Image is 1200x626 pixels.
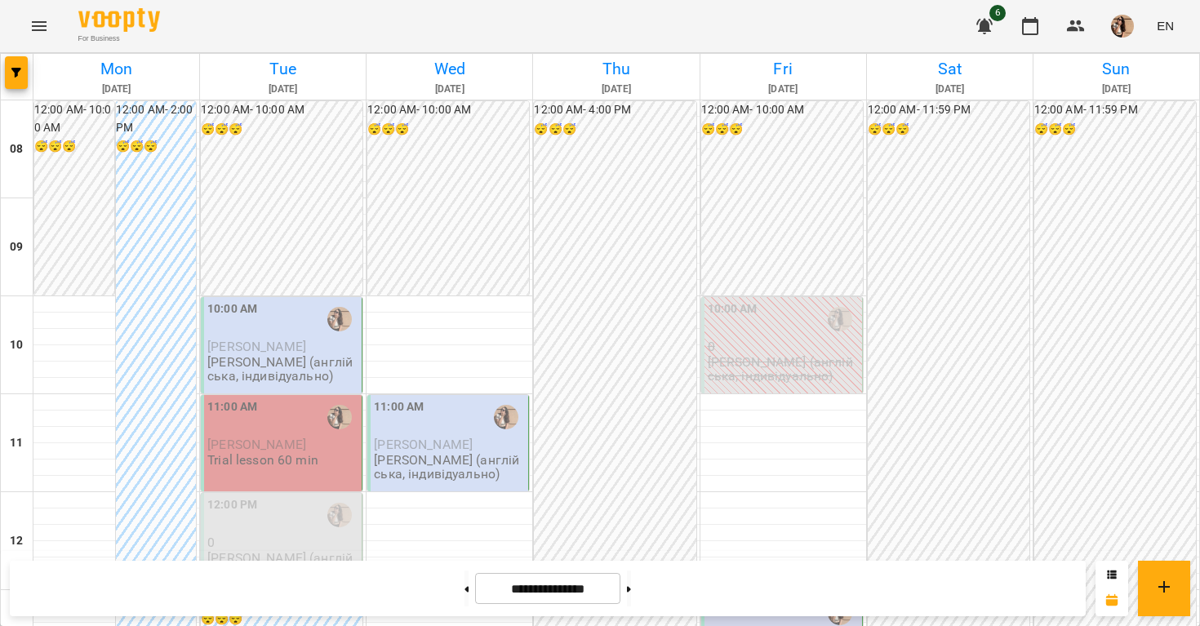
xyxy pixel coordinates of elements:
[207,300,257,318] label: 10:00 AM
[327,405,352,429] img: Малярська Христина Борисівна (а)
[207,398,257,416] label: 11:00 AM
[10,434,23,452] h6: 11
[10,336,23,354] h6: 10
[207,355,358,384] p: [PERSON_NAME] (англійська, індивідуально)
[534,121,696,139] h6: 😴😴😴
[116,138,196,156] h6: 😴😴😴
[869,56,1030,82] h6: Sat
[1036,82,1197,97] h6: [DATE]
[34,138,114,156] h6: 😴😴😴
[701,121,863,139] h6: 😴😴😴
[327,307,352,331] img: Малярська Христина Борисівна (а)
[703,82,864,97] h6: [DATE]
[202,82,363,97] h6: [DATE]
[369,56,530,82] h6: Wed
[1157,17,1174,34] span: EN
[207,496,257,514] label: 12:00 PM
[701,101,863,119] h6: 12:00 AM - 10:00 AM
[374,453,525,482] p: [PERSON_NAME] (англійська, індивідуально)
[202,56,363,82] h6: Tue
[1150,11,1180,41] button: EN
[207,453,318,467] p: Trial lesson 60 min
[536,82,696,97] h6: [DATE]
[207,339,306,354] span: [PERSON_NAME]
[78,8,160,32] img: Voopty Logo
[116,101,196,136] h6: 12:00 AM - 2:00 PM
[1036,56,1197,82] h6: Sun
[703,56,864,82] h6: Fri
[708,340,859,353] p: 0
[869,82,1030,97] h6: [DATE]
[989,5,1006,21] span: 6
[201,101,362,119] h6: 12:00 AM - 10:00 AM
[36,82,197,97] h6: [DATE]
[367,101,529,119] h6: 12:00 AM - 10:00 AM
[494,405,518,429] img: Малярська Христина Борисівна (а)
[78,33,160,44] span: For Business
[1111,15,1134,38] img: da26dbd3cedc0bbfae66c9bd16ef366e.jpeg
[367,121,529,139] h6: 😴😴😴
[201,121,362,139] h6: 😴😴😴
[708,300,758,318] label: 10:00 AM
[868,101,1029,119] h6: 12:00 AM - 11:59 PM
[10,532,23,550] h6: 12
[369,82,530,97] h6: [DATE]
[327,503,352,527] img: Малярська Христина Борисівна (а)
[828,307,852,331] img: Малярська Христина Борисівна (а)
[534,101,696,119] h6: 12:00 AM - 4:00 PM
[207,535,358,549] p: 0
[1034,121,1196,139] h6: 😴😴😴
[10,140,23,158] h6: 08
[536,56,696,82] h6: Thu
[34,101,114,136] h6: 12:00 AM - 10:00 AM
[36,56,197,82] h6: Mon
[868,121,1029,139] h6: 😴😴😴
[708,355,859,384] p: [PERSON_NAME] (англійська, індивідуально)
[374,437,473,452] span: [PERSON_NAME]
[374,398,424,416] label: 11:00 AM
[207,437,306,452] span: [PERSON_NAME]
[10,238,23,256] h6: 09
[20,7,59,46] button: Menu
[1034,101,1196,119] h6: 12:00 AM - 11:59 PM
